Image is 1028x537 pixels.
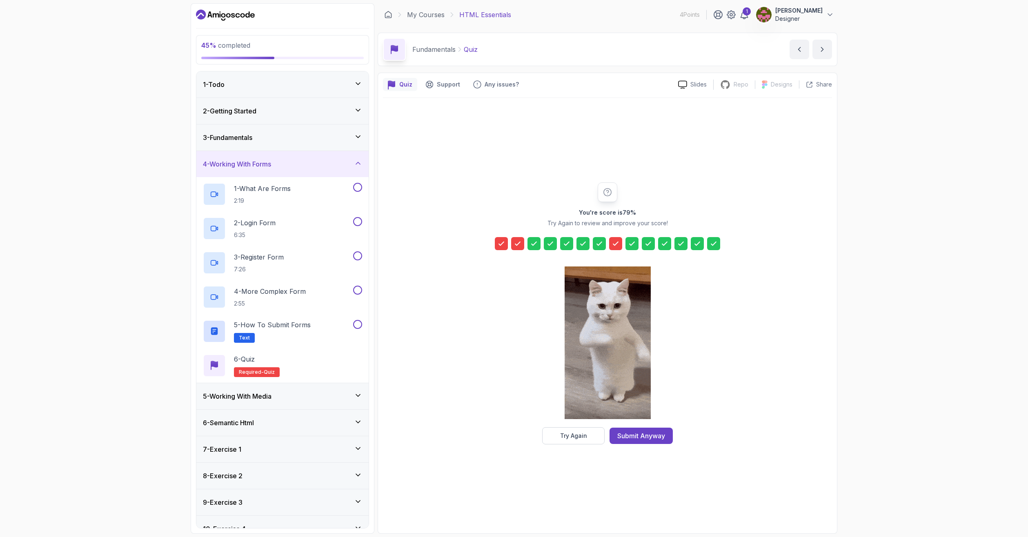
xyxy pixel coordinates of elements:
[196,410,369,436] button: 6-Semantic Html
[234,197,291,205] p: 2:19
[790,40,809,59] button: previous content
[203,251,362,274] button: 3-Register Form7:26
[771,80,792,89] p: Designs
[196,383,369,409] button: 5-Working With Media
[239,335,250,341] span: Text
[579,209,636,217] h2: You're score is 79 %
[203,217,362,240] button: 2-Login Form6:35
[756,7,772,22] img: user profile image
[196,463,369,489] button: 8-Exercise 2
[734,80,748,89] p: Repo
[672,80,713,89] a: Slides
[203,391,271,401] h3: 5 - Working With Media
[239,369,264,375] span: Required-
[485,80,519,89] p: Any issues?
[234,184,291,193] p: 1 - What Are Forms
[196,9,255,22] a: Dashboard
[203,471,243,481] h3: 8 - Exercise 2
[196,489,369,515] button: 9-Exercise 3
[203,106,256,116] h3: 2 - Getting Started
[203,133,252,142] h3: 3 - Fundamentals
[203,159,271,169] h3: 4 - Working With Forms
[468,78,524,91] button: Feedback button
[201,41,216,49] span: 45 %
[743,7,751,16] div: 1
[739,10,749,20] a: 1
[812,40,832,59] button: next content
[680,11,700,19] p: 4 Points
[264,369,275,375] span: quiz
[565,266,651,419] img: cool-cat
[816,80,832,89] p: Share
[610,428,673,444] button: Submit Anyway
[234,252,284,262] p: 3 - Register Form
[234,300,306,308] p: 2:55
[799,80,832,89] button: Share
[412,44,456,54] p: Fundamentals
[464,44,478,54] p: Quiz
[203,444,241,454] h3: 7 - Exercise 1
[196,71,369,98] button: 1-Todo
[203,418,254,428] h3: 6 - Semantic Html
[196,151,369,177] button: 4-Working With Forms
[234,354,255,364] p: 6 - Quiz
[234,286,306,296] p: 4 - More Complex Form
[203,183,362,206] button: 1-What Are Forms2:19
[203,80,225,89] h3: 1 - Todo
[234,320,311,330] p: 5 - How to Submit Forms
[234,231,276,239] p: 6:35
[756,7,834,23] button: user profile image[PERSON_NAME]Designer
[234,265,284,273] p: 7:26
[384,11,392,19] a: Dashboard
[383,78,417,91] button: quiz button
[196,436,369,462] button: 7-Exercise 1
[196,124,369,151] button: 3-Fundamentals
[203,497,243,507] h3: 9 - Exercise 3
[617,431,665,441] div: Submit Anyway
[542,427,605,444] button: Try Again
[775,15,823,23] p: Designer
[690,80,707,89] p: Slides
[407,10,445,20] a: My Courses
[459,10,511,20] p: HTML Essentials
[547,219,668,227] p: Try Again to review and improve your score!
[203,524,246,534] h3: 10 - Exercise 4
[437,80,460,89] p: Support
[560,432,587,440] div: Try Again
[421,78,465,91] button: Support button
[201,41,250,49] span: completed
[203,320,362,343] button: 5-How to Submit FormsText
[234,218,276,228] p: 2 - Login Form
[196,98,369,124] button: 2-Getting Started
[775,7,823,15] p: [PERSON_NAME]
[399,80,412,89] p: Quiz
[203,354,362,377] button: 6-QuizRequired-quiz
[203,286,362,308] button: 4-More Complex Form2:55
